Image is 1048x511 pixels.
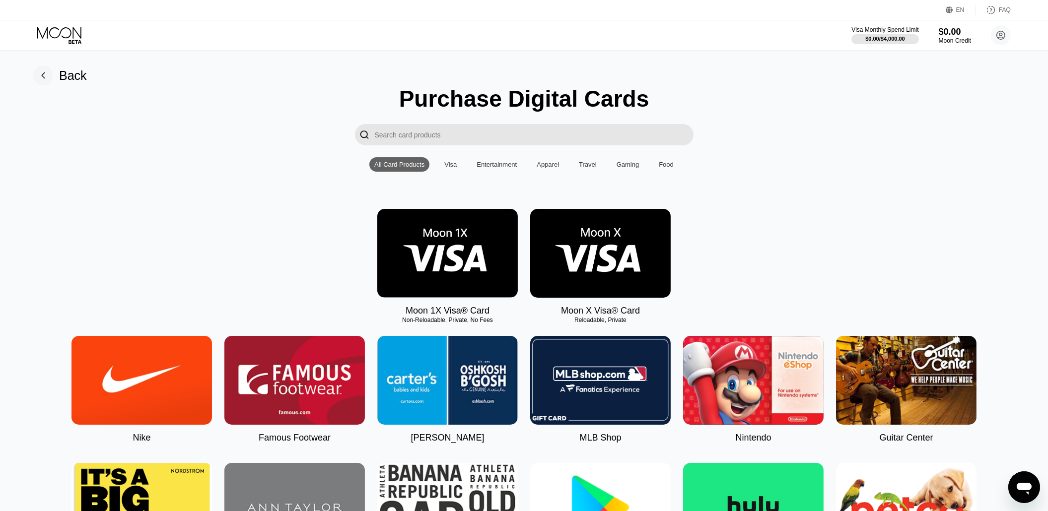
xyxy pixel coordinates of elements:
div: Non-Reloadable, Private, No Fees [377,317,518,323]
div: EN [956,6,965,13]
div: Gaming [612,157,644,172]
div: Food [659,161,674,168]
div:  [355,124,375,145]
div: All Card Products [369,157,429,172]
div: Entertainment [477,161,517,168]
div: Visa Monthly Spend Limit$0.00/$4,000.00 [851,26,918,44]
div: Food [654,157,679,172]
div: FAQ [976,5,1011,15]
div: Visa [444,161,457,168]
div: Moon Credit [939,37,971,44]
div: Moon 1X Visa® Card [406,306,489,316]
div: All Card Products [374,161,424,168]
div: Apparel [537,161,559,168]
div: Back [33,65,87,85]
input: Search card products [375,124,694,145]
div: Visa Monthly Spend Limit [851,26,918,33]
div: Travel [579,161,597,168]
div:  [360,129,370,140]
div: Back [59,68,87,83]
div: Moon X Visa® Card [561,306,640,316]
div: [PERSON_NAME] [411,433,484,443]
div: Visa [439,157,462,172]
div: Reloadable, Private [530,317,671,323]
div: Entertainment [472,157,522,172]
div: Purchase Digital Cards [399,85,649,112]
div: Famous Footwear [259,433,331,443]
iframe: Кнопка запуска окна обмена сообщениями [1008,471,1040,503]
div: Gaming [617,161,639,168]
div: Nintendo [735,433,771,443]
div: Apparel [532,157,564,172]
div: $0.00Moon Credit [939,27,971,44]
div: Travel [574,157,602,172]
div: MLB Shop [579,433,621,443]
div: FAQ [999,6,1011,13]
div: EN [946,5,976,15]
div: $0.00 / $4,000.00 [865,36,905,42]
div: Guitar Center [879,433,933,443]
div: Nike [133,433,150,443]
div: $0.00 [939,27,971,37]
